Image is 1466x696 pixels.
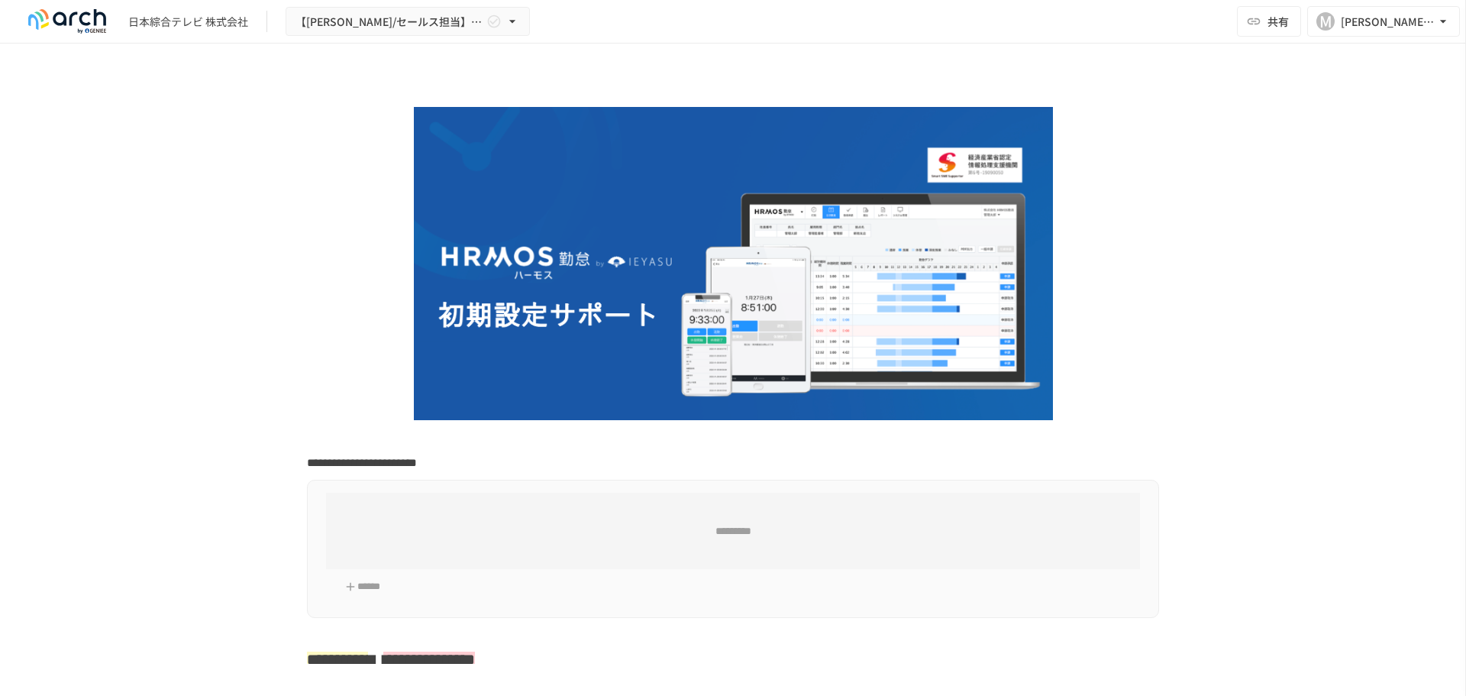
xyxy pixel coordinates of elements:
button: M[PERSON_NAME][EMAIL_ADDRESS][DOMAIN_NAME] [1307,6,1460,37]
img: logo-default@2x-9cf2c760.svg [18,9,116,34]
button: 共有 [1237,6,1301,37]
span: 【[PERSON_NAME]/セールス担当】日本綜合テレビ 株式会社様_初期設定サポート [295,12,483,31]
span: 共有 [1267,13,1289,30]
button: 【[PERSON_NAME]/セールス担当】日本綜合テレビ 株式会社様_初期設定サポート [286,7,530,37]
img: GdztLVQAPnGLORo409ZpmnRQckwtTrMz8aHIKJZF2AQ [414,107,1053,420]
div: M [1316,12,1335,31]
div: [PERSON_NAME][EMAIL_ADDRESS][DOMAIN_NAME] [1341,12,1435,31]
div: 日本綜合テレビ 株式会社 [128,14,248,30]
